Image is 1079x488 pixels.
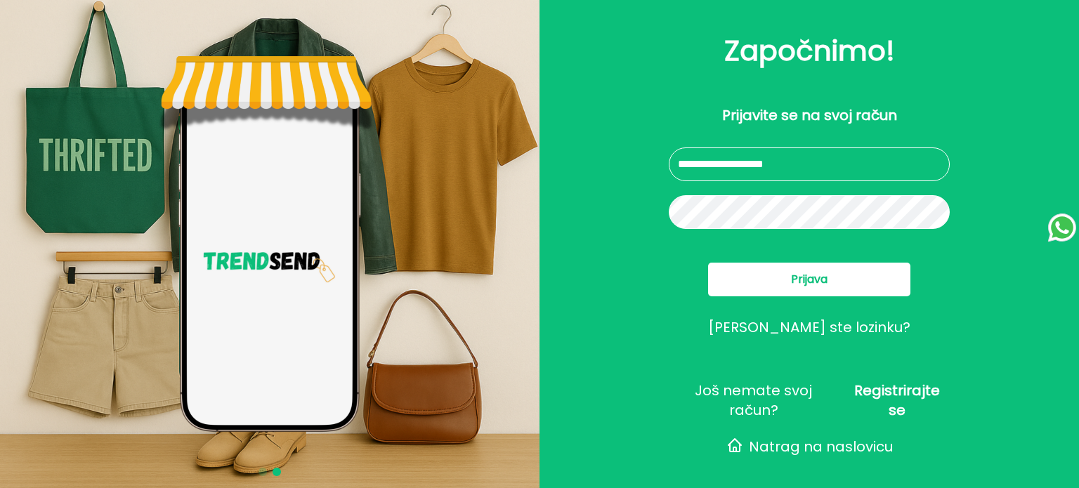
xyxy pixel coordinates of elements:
[562,29,1057,72] h2: Započnimo!
[722,105,897,125] p: Prijavite se na svoj račun
[669,437,950,454] button: Natrag na naslovicu
[791,271,828,288] span: Prijava
[669,392,950,409] button: Još nemate svoj račun?Registrirajte se
[708,263,910,296] button: Prijava
[708,319,910,336] button: [PERSON_NAME] ste lozinku?
[844,381,950,420] span: Registrirajte se
[749,437,893,456] span: Natrag na naslovicu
